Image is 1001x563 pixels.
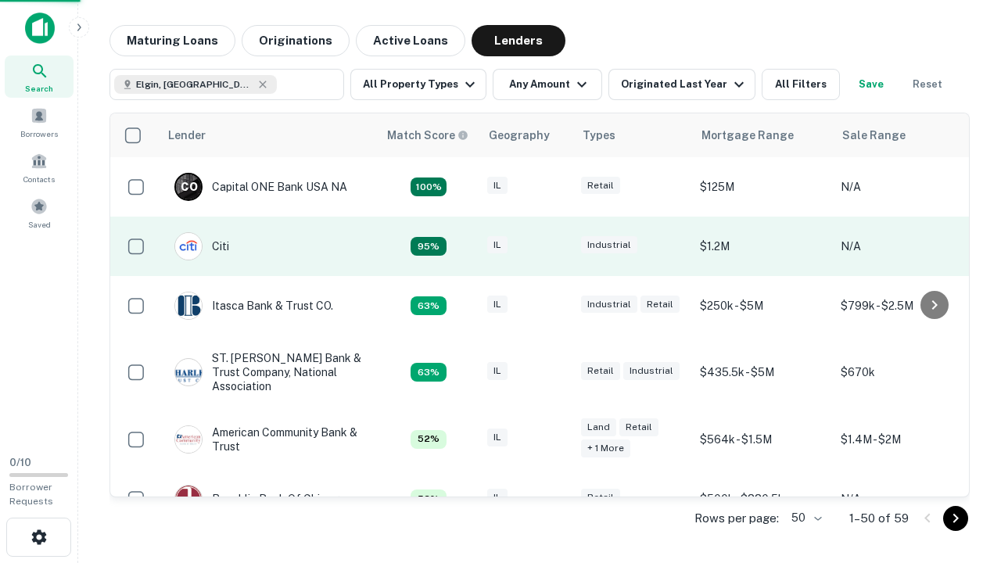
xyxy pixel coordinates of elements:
[174,425,362,454] div: American Community Bank & Trust
[842,126,906,145] div: Sale Range
[411,178,447,196] div: Capitalize uses an advanced AI algorithm to match your search with the best lender. The match sco...
[23,173,55,185] span: Contacts
[493,69,602,100] button: Any Amount
[608,69,755,100] button: Originated Last Year
[692,335,833,410] td: $435.5k - $5M
[581,439,630,457] div: + 1 more
[174,232,229,260] div: Citi
[181,179,197,195] p: C O
[25,82,53,95] span: Search
[846,69,896,100] button: Save your search to get updates of matches that match your search criteria.
[411,489,447,508] div: Capitalize uses an advanced AI algorithm to match your search with the best lender. The match sco...
[833,469,974,529] td: N/A
[168,126,206,145] div: Lender
[833,276,974,335] td: $799k - $2.5M
[28,218,51,231] span: Saved
[785,507,824,529] div: 50
[581,489,620,507] div: Retail
[175,426,202,453] img: picture
[583,126,615,145] div: Types
[5,192,74,234] a: Saved
[9,482,53,507] span: Borrower Requests
[25,13,55,44] img: capitalize-icon.png
[833,157,974,217] td: N/A
[242,25,350,56] button: Originations
[9,457,31,468] span: 0 / 10
[487,236,508,254] div: IL
[175,359,202,385] img: picture
[387,127,468,144] div: Capitalize uses an advanced AI algorithm to match your search with the best lender. The match sco...
[489,126,550,145] div: Geography
[943,506,968,531] button: Go to next page
[175,233,202,260] img: picture
[159,113,378,157] th: Lender
[619,418,658,436] div: Retail
[20,127,58,140] span: Borrowers
[387,127,465,144] h6: Match Score
[479,113,573,157] th: Geography
[174,351,362,394] div: ST. [PERSON_NAME] Bank & Trust Company, National Association
[411,296,447,315] div: Capitalize uses an advanced AI algorithm to match your search with the best lender. The match sco...
[849,509,909,528] p: 1–50 of 59
[701,126,794,145] div: Mortgage Range
[581,362,620,380] div: Retail
[694,509,779,528] p: Rows per page:
[487,177,508,195] div: IL
[487,362,508,380] div: IL
[581,236,637,254] div: Industrial
[902,69,953,100] button: Reset
[411,430,447,449] div: Capitalize uses an advanced AI algorithm to match your search with the best lender. The match sco...
[472,25,565,56] button: Lenders
[923,438,1001,513] iframe: Chat Widget
[5,56,74,98] a: Search
[692,410,833,469] td: $564k - $1.5M
[174,485,346,513] div: Republic Bank Of Chicago
[5,146,74,188] a: Contacts
[573,113,692,157] th: Types
[174,292,333,320] div: Itasca Bank & Trust CO.
[136,77,253,91] span: Elgin, [GEOGRAPHIC_DATA], [GEOGRAPHIC_DATA]
[640,296,680,314] div: Retail
[411,237,447,256] div: Capitalize uses an advanced AI algorithm to match your search with the best lender. The match sco...
[175,292,202,319] img: picture
[5,101,74,143] a: Borrowers
[623,362,680,380] div: Industrial
[692,217,833,276] td: $1.2M
[692,469,833,529] td: $500k - $880.5k
[833,335,974,410] td: $670k
[581,177,620,195] div: Retail
[621,75,748,94] div: Originated Last Year
[378,113,479,157] th: Capitalize uses an advanced AI algorithm to match your search with the best lender. The match sco...
[762,69,840,100] button: All Filters
[350,69,486,100] button: All Property Types
[175,486,202,512] img: picture
[109,25,235,56] button: Maturing Loans
[833,217,974,276] td: N/A
[411,363,447,382] div: Capitalize uses an advanced AI algorithm to match your search with the best lender. The match sco...
[356,25,465,56] button: Active Loans
[174,173,347,201] div: Capital ONE Bank USA NA
[581,296,637,314] div: Industrial
[487,489,508,507] div: IL
[581,418,616,436] div: Land
[487,429,508,446] div: IL
[487,296,508,314] div: IL
[833,113,974,157] th: Sale Range
[692,113,833,157] th: Mortgage Range
[692,276,833,335] td: $250k - $5M
[692,157,833,217] td: $125M
[833,410,974,469] td: $1.4M - $2M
